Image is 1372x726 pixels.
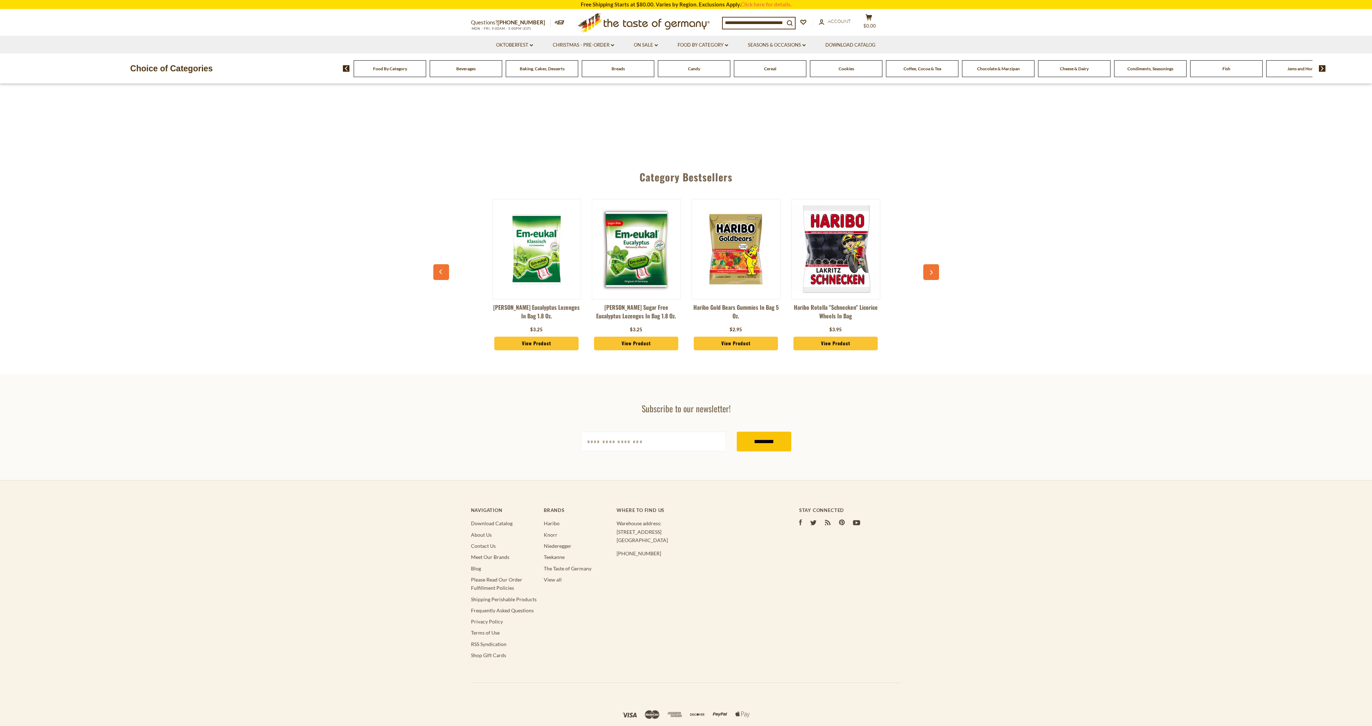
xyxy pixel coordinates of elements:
a: Download Catalog [825,41,876,49]
button: $0.00 [858,14,880,32]
a: View all [544,576,562,583]
div: Category Bestsellers [437,161,935,190]
div: $3.95 [829,326,842,333]
a: About Us [471,532,492,538]
span: Account [828,18,851,24]
a: The Taste of Germany [544,565,591,571]
div: $2.95 [730,326,742,333]
a: Please Read Our Order Fulfillment Policies [471,576,522,591]
a: Seasons & Occasions [748,41,806,49]
a: Christmas - PRE-ORDER [553,41,614,49]
a: Candy [688,66,700,71]
a: Cereal [764,66,776,71]
img: Haribo Gold Bears Gummies in Bag 5 oz. [692,205,780,293]
a: Meet Our Brands [471,554,509,560]
a: Knorr [544,532,557,538]
a: View Product [594,337,679,350]
a: Chocolate & Marzipan [977,66,1020,71]
div: $3.25 [530,326,543,333]
a: Food By Category [373,66,407,71]
a: Haribo Rotella "Schnecken" Licorice Wheels in Bag [791,303,880,324]
a: Privacy Policy [471,618,503,625]
a: [PERSON_NAME] Eucalyptus Lozenges in Bag 1.8 oz. [492,303,581,324]
a: [PHONE_NUMBER] [498,19,545,25]
a: Terms of Use [471,630,500,636]
a: Shipping Perishable Products [471,596,537,602]
a: Cheese & Dairy [1060,66,1089,71]
a: Oktoberfest [496,41,533,49]
a: Shop Gift Cards [471,652,506,658]
a: Haribo Gold Bears Gummies in Bag 5 oz. [692,303,781,324]
p: Warehouse address: [STREET_ADDRESS] [GEOGRAPHIC_DATA] [617,519,770,544]
a: Beverages [456,66,476,71]
a: Click here for details. [741,1,792,8]
a: Jams and Honey [1287,66,1318,71]
a: On Sale [634,41,658,49]
h4: Stay Connected [799,507,901,513]
h4: Where to find us [617,507,770,513]
a: Fish [1222,66,1230,71]
span: $0.00 [863,23,876,29]
a: View Product [694,337,778,350]
img: previous arrow [343,65,350,72]
img: next arrow [1319,65,1326,72]
img: Dr. Soldan Eucalyptus Lozenges in Bag 1.8 oz. [492,205,581,293]
a: View Product [494,337,579,350]
img: Haribo Rotella [792,205,880,293]
a: View Product [793,337,878,350]
a: Condiments, Seasonings [1127,66,1173,71]
img: Dr. Soldan Sugar Free Eucalyptus Lozenges in Bag 1.8 oz. [592,205,680,293]
p: [PHONE_NUMBER] [617,549,770,557]
a: RSS Syndication [471,641,506,647]
a: Blog [471,565,481,571]
h4: Navigation [471,507,537,513]
a: Account [819,18,851,25]
h4: Brands [544,507,609,513]
a: Niederegger [544,543,571,549]
a: Frequently Asked Questions [471,607,534,613]
a: Baking, Cakes, Desserts [520,66,565,71]
a: Haribo [544,520,560,526]
p: Questions? [471,18,551,27]
span: MON - FRI, 9:00AM - 5:00PM (EST) [471,27,532,30]
a: Download Catalog [471,520,513,526]
a: Teekanne [544,554,565,560]
a: Breads [612,66,625,71]
a: Contact Us [471,543,496,549]
a: Cookies [839,66,854,71]
a: Food By Category [678,41,728,49]
div: $3.25 [630,326,642,333]
h3: Subscribe to our newsletter! [581,403,791,414]
a: [PERSON_NAME] Sugar Free Eucalyptus Lozenges in Bag 1.8 oz. [592,303,681,324]
a: Coffee, Cocoa & Tea [904,66,941,71]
